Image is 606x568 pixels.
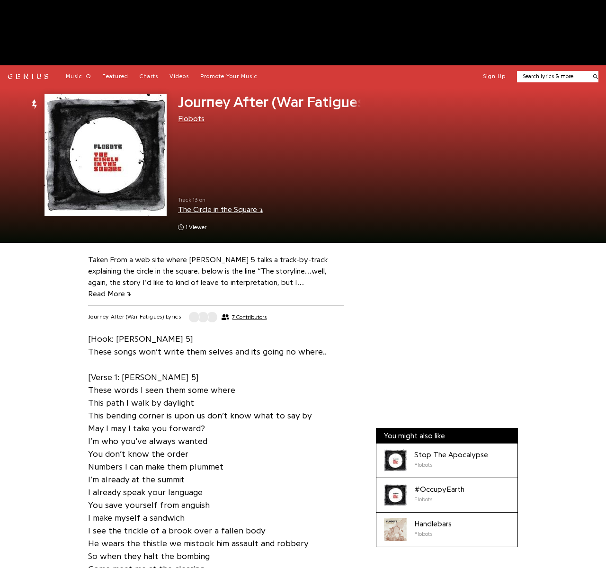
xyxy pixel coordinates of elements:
a: Videos [169,73,189,80]
div: Handlebars [414,518,452,530]
span: Charts [140,73,158,79]
span: Featured [102,73,128,79]
div: Cover art for Handlebars by Flobots [384,518,407,541]
span: Music IQ [66,73,91,79]
a: The Circle in the Square [178,206,263,213]
button: 7 Contributors [188,311,267,323]
span: Read More [88,290,131,298]
input: Search lyrics & more [517,72,588,80]
a: Promote Your Music [200,73,258,80]
a: Cover art for #OccupyEarth by Flobots#OccupyEarthFlobots [376,478,517,513]
button: Sign Up [483,73,506,80]
span: 1 viewer [178,223,206,231]
span: Promote Your Music [200,73,258,79]
img: Cover art for Journey After (War Fatigues) by Flobots [45,94,167,216]
span: Track 13 on [178,196,361,204]
a: Featured [102,73,128,80]
span: 7 Contributors [232,314,267,320]
div: Flobots [414,461,488,469]
div: You might also like [376,428,517,444]
span: Videos [169,73,189,79]
div: Flobots [414,495,464,504]
a: Cover art for Stop The Apocalypse by FlobotsStop The ApocalypseFlobots [376,444,517,478]
span: Journey After (War Fatigues) [178,95,369,110]
div: Cover art for Stop The Apocalypse by Flobots [384,449,407,472]
a: Taken From a web site where [PERSON_NAME] 5 talks a track-by-track explaining the circle in the s... [88,256,328,298]
div: #OccupyEarth [414,484,464,495]
div: Flobots [414,530,452,538]
span: 1 viewer [186,223,206,231]
a: Music IQ [66,73,91,80]
a: Charts [140,73,158,80]
h2: Journey After (War Fatigues) Lyrics [88,313,181,321]
div: Cover art for #OccupyEarth by Flobots [384,484,407,506]
a: Cover art for Handlebars by FlobotsHandlebarsFlobots [376,513,517,547]
div: Stop The Apocalypse [414,449,488,461]
a: Flobots [178,115,205,123]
